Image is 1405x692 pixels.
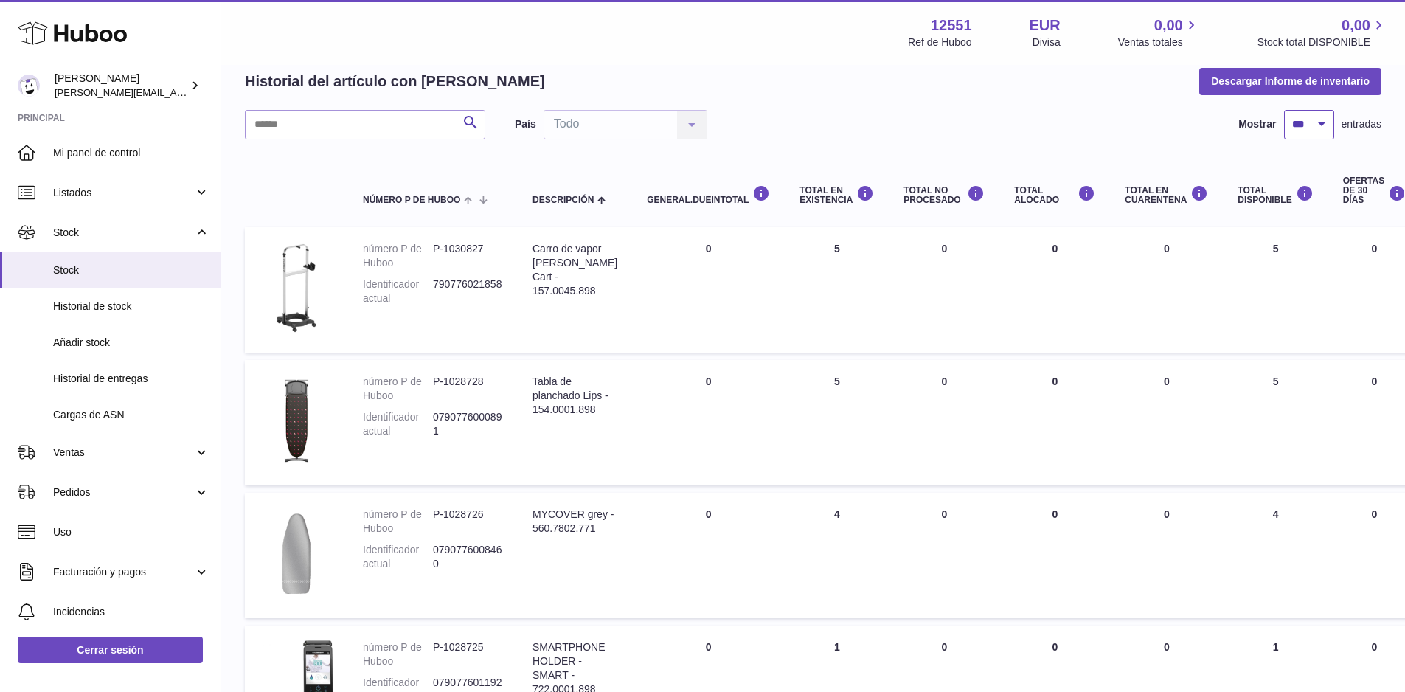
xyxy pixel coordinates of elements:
[53,263,209,277] span: Stock
[1223,360,1328,485] td: 5
[632,493,785,618] td: 0
[1125,185,1208,205] div: Total en CUARENTENA
[532,508,617,536] div: MYCOVER grey - 560.7802.771
[363,640,433,668] dt: número P de Huboo
[889,360,999,485] td: 0
[785,360,889,485] td: 5
[260,375,333,467] img: product image
[1154,15,1183,35] span: 0,00
[433,410,503,438] dd: 0790776000891
[53,565,194,579] span: Facturación y pagos
[245,72,545,91] h2: Historial del artículo con [PERSON_NAME]
[1118,15,1200,49] a: 0,00 Ventas totales
[433,242,503,270] dd: P-1030827
[1199,68,1381,94] button: Descargar Informe de inventario
[647,185,770,205] div: general.dueInTotal
[1238,117,1276,131] label: Mostrar
[1342,117,1381,131] span: entradas
[53,372,209,386] span: Historial de entregas
[999,227,1110,353] td: 0
[1223,227,1328,353] td: 5
[1238,185,1313,205] div: Total DISPONIBLE
[1033,35,1061,49] div: Divisa
[55,86,375,98] span: [PERSON_NAME][EMAIL_ADDRESS][PERSON_NAME][DOMAIN_NAME]
[532,242,617,298] div: Carro de vapor [PERSON_NAME] Cart - 157.0045.898
[799,185,874,205] div: Total en EXISTENCIA
[632,227,785,353] td: 0
[931,15,972,35] strong: 12551
[53,336,209,350] span: Añadir stock
[363,543,433,571] dt: Identificador actual
[260,242,333,334] img: product image
[363,375,433,403] dt: número P de Huboo
[1342,15,1370,35] span: 0,00
[1223,493,1328,618] td: 4
[532,196,594,205] span: Descripción
[53,446,194,460] span: Ventas
[433,277,503,305] dd: 790776021858
[55,72,187,100] div: [PERSON_NAME]
[1118,35,1200,49] span: Ventas totales
[1164,641,1170,653] span: 0
[1030,15,1061,35] strong: EUR
[363,508,433,536] dt: número P de Huboo
[889,227,999,353] td: 0
[1257,15,1387,49] a: 0,00 Stock total DISPONIBLE
[53,300,209,314] span: Historial de stock
[515,117,536,131] label: País
[889,493,999,618] td: 0
[363,242,433,270] dt: número P de Huboo
[53,485,194,499] span: Pedidos
[785,227,889,353] td: 5
[1257,35,1387,49] span: Stock total DISPONIBLE
[433,375,503,403] dd: P-1028728
[53,186,194,200] span: Listados
[53,408,209,422] span: Cargas de ASN
[363,196,460,205] span: número P de Huboo
[433,640,503,668] dd: P-1028725
[785,493,889,618] td: 4
[1014,185,1095,205] div: Total ALOCADO
[53,525,209,539] span: Uso
[1164,243,1170,255] span: 0
[1164,508,1170,520] span: 0
[999,493,1110,618] td: 0
[903,185,985,205] div: Total NO PROCESADO
[53,605,209,619] span: Incidencias
[18,75,40,97] img: gerardo.montoiro@cleverenterprise.es
[53,146,209,160] span: Mi panel de control
[1164,376,1170,387] span: 0
[363,410,433,438] dt: Identificador actual
[363,277,433,305] dt: Identificador actual
[632,360,785,485] td: 0
[260,508,333,600] img: product image
[908,35,971,49] div: Ref de Huboo
[433,543,503,571] dd: 0790776008460
[532,375,617,417] div: Tabla de planchado Lips - 154.0001.898
[999,360,1110,485] td: 0
[18,637,203,663] a: Cerrar sesión
[53,226,194,240] span: Stock
[433,508,503,536] dd: P-1028726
